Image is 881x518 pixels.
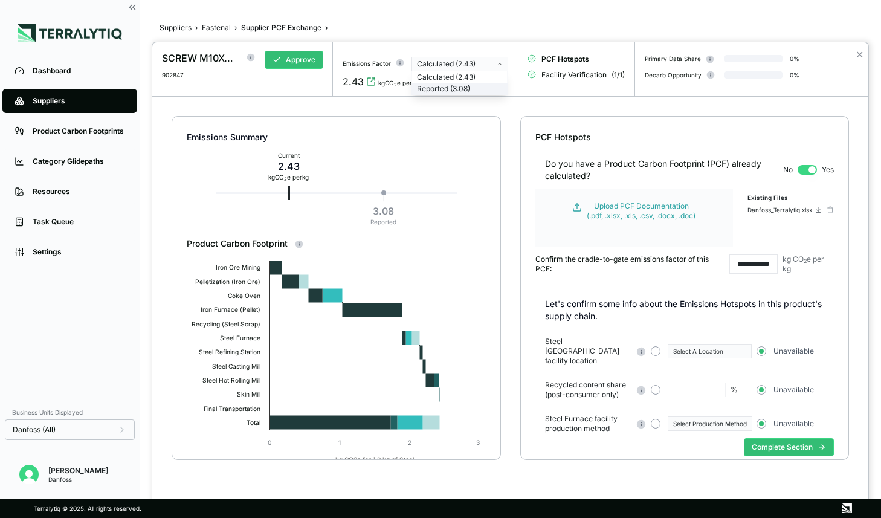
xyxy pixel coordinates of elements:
text: Steel Casting Mill [212,363,260,371]
span: Facility Verification [541,70,607,80]
div: 2.43 [268,159,309,173]
button: Close [856,47,863,62]
text: 2 [408,439,411,446]
span: Unavailable [773,419,814,429]
div: Product Carbon Footprint [187,238,486,250]
div: Primary Data Share [645,55,701,62]
div: Decarb Opportunity [645,71,702,79]
span: Steel Furnace facility production method [545,414,630,433]
div: kgCO e per kg [378,79,421,86]
span: No [783,165,793,175]
svg: View audit trail [366,77,376,86]
div: 902847 [162,71,249,79]
div: Select A Location [673,348,746,355]
text: Total [247,419,260,426]
span: Unavailable [773,385,814,395]
text: Steel Refining Station [199,348,260,356]
text: 3 [476,439,480,446]
text: kg CO2e for 1.0 kg of Steel [335,456,414,464]
button: Select A Location [668,344,752,358]
text: Coke Oven [228,292,260,299]
span: Yes [822,165,834,175]
div: Reported (3.08) [417,84,503,94]
div: Calculated (2.43) [417,73,503,82]
text: Skin Mill [237,390,260,398]
div: % [731,385,738,395]
div: 2.43 [343,74,364,89]
div: 0 % [790,71,799,79]
sub: 2 [284,176,287,182]
text: Steel Furnace [220,334,260,342]
p: Let's confirm some info about the Emissions Hotspots in this product's supply chain. [545,298,834,322]
div: PCF Hotspots [535,131,834,143]
div: Select Production Method [673,420,747,427]
span: PCF Hotspots [541,54,589,64]
div: Upload PCF Documentation (.pdf, .xlsx, .xls, .csv, .docx, .doc) [587,201,695,221]
span: Steel [GEOGRAPHIC_DATA] facility location [545,337,630,366]
text: Pelletization (Iron Ore) [195,278,260,285]
div: Reported [370,218,396,225]
div: kg CO e per kg [268,173,309,181]
span: ( 1 / 1 ) [612,70,625,80]
text: 0 [268,439,271,446]
button: Select Production Method [668,416,752,431]
text: Iron Furnace (Pellet) [201,306,260,313]
button: Approve [265,51,323,69]
text: Final Transportation [204,405,260,413]
div: 0 % [790,55,799,62]
text: 1 [338,439,341,446]
div: Confirm the cradle-to-gate emissions factor of this PCF: [535,254,724,274]
text: Iron Ore Mining [216,264,260,271]
div: Emissions Factor [343,60,391,67]
div: Do you have a Product Carbon Footprint (PCF) already calculated? [545,158,779,182]
div: Emissions Summary [187,131,486,143]
span: Recycled content share (post-consumer only) [545,380,630,400]
text: Steel Hot Rolling Mill [202,377,260,384]
button: Danfoss_Terralytiq.xlsx [747,206,822,213]
div: Calculated (2.43) [417,59,494,69]
sub: 2 [804,257,807,264]
div: Existing Files [747,194,834,206]
text: Recycling (Steel Scrap) [192,320,260,328]
button: Calculated (2.43) [411,57,508,71]
span: Unavailable [773,346,814,356]
div: Current [268,152,309,159]
button: Upload PCF Documentation(.pdf, .xlsx, .xls, .csv, .docx, .doc) [543,201,724,221]
div: SCREW M10X40 SOCKET HEAD CAP ISO 4762 A4 [162,51,239,65]
div: Danfoss_Terralytiq.xlsx [747,206,812,213]
div: 3.08 [370,204,396,218]
div: kg CO e per kg [783,254,834,274]
sub: 2 [394,82,397,88]
button: Complete Section [744,438,834,456]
